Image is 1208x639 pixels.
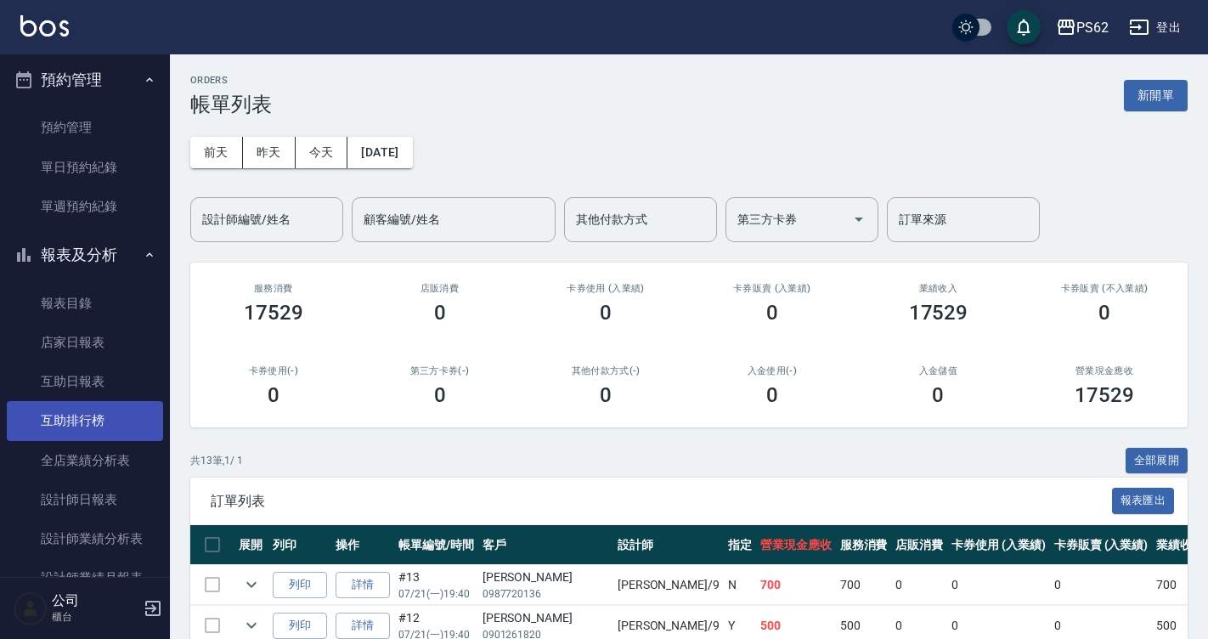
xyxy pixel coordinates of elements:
[7,441,163,480] a: 全店業績分析表
[211,283,336,294] h3: 服務消費
[1075,383,1134,407] h3: 17529
[7,519,163,558] a: 設計師業績分析表
[243,137,296,168] button: 昨天
[756,525,836,565] th: 營業現金應收
[14,591,48,625] img: Person
[434,383,446,407] h3: 0
[1126,448,1188,474] button: 全部展開
[7,480,163,519] a: 設計師日報表
[1112,488,1175,514] button: 報表匯出
[52,609,138,625] p: 櫃台
[836,525,892,565] th: 服務消費
[756,565,836,605] td: 700
[336,572,390,598] a: 詳情
[600,301,612,325] h3: 0
[1112,492,1175,508] a: 報表匯出
[891,565,947,605] td: 0
[845,206,872,233] button: Open
[1152,565,1208,605] td: 700
[947,565,1050,605] td: 0
[273,572,327,598] button: 列印
[1049,10,1115,45] button: PS62
[543,283,669,294] h2: 卡券使用 (入業績)
[52,592,138,609] h5: 公司
[244,301,303,325] h3: 17529
[1041,365,1167,376] h2: 營業現金應收
[434,301,446,325] h3: 0
[7,148,163,187] a: 單日預約紀錄
[876,283,1002,294] h2: 業績收入
[7,362,163,401] a: 互助日報表
[190,75,272,86] h2: ORDERS
[394,525,478,565] th: 帳單編號/時間
[947,525,1050,565] th: 卡券使用 (入業績)
[239,613,264,638] button: expand row
[377,365,503,376] h2: 第三方卡券(-)
[347,137,412,168] button: [DATE]
[1041,283,1167,294] h2: 卡券販賣 (不入業績)
[7,108,163,147] a: 預約管理
[1007,10,1041,44] button: save
[239,572,264,597] button: expand row
[398,586,474,602] p: 07/21 (一) 19:40
[724,565,756,605] td: N
[7,58,163,102] button: 預約管理
[7,558,163,597] a: 設計師業績月報表
[1050,525,1153,565] th: 卡券販賣 (入業績)
[709,283,835,294] h2: 卡券販賣 (入業績)
[211,365,336,376] h2: 卡券使用(-)
[7,187,163,226] a: 單週預約紀錄
[876,365,1002,376] h2: 入金儲值
[766,383,778,407] h3: 0
[766,301,778,325] h3: 0
[1124,80,1188,111] button: 新開單
[1098,301,1110,325] h3: 0
[190,453,243,468] p: 共 13 筆, 1 / 1
[273,613,327,639] button: 列印
[296,137,348,168] button: 今天
[331,525,394,565] th: 操作
[234,525,268,565] th: 展開
[268,525,331,565] th: 列印
[20,15,69,37] img: Logo
[268,383,279,407] h3: 0
[483,586,609,602] p: 0987720136
[932,383,944,407] h3: 0
[190,93,272,116] h3: 帳單列表
[211,493,1112,510] span: 訂單列表
[394,565,478,605] td: #13
[377,283,503,294] h2: 店販消費
[190,137,243,168] button: 前天
[613,525,724,565] th: 設計師
[478,525,613,565] th: 客戶
[483,568,609,586] div: [PERSON_NAME]
[1122,12,1188,43] button: 登出
[543,365,669,376] h2: 其他付款方式(-)
[909,301,968,325] h3: 17529
[1124,87,1188,103] a: 新開單
[836,565,892,605] td: 700
[1152,525,1208,565] th: 業績收入
[600,383,612,407] h3: 0
[709,365,835,376] h2: 入金使用(-)
[7,284,163,323] a: 報表目錄
[724,525,756,565] th: 指定
[7,233,163,277] button: 報表及分析
[613,565,724,605] td: [PERSON_NAME] /9
[1076,17,1109,38] div: PS62
[483,609,609,627] div: [PERSON_NAME]
[891,525,947,565] th: 店販消費
[7,323,163,362] a: 店家日報表
[336,613,390,639] a: 詳情
[1050,565,1153,605] td: 0
[7,401,163,440] a: 互助排行榜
